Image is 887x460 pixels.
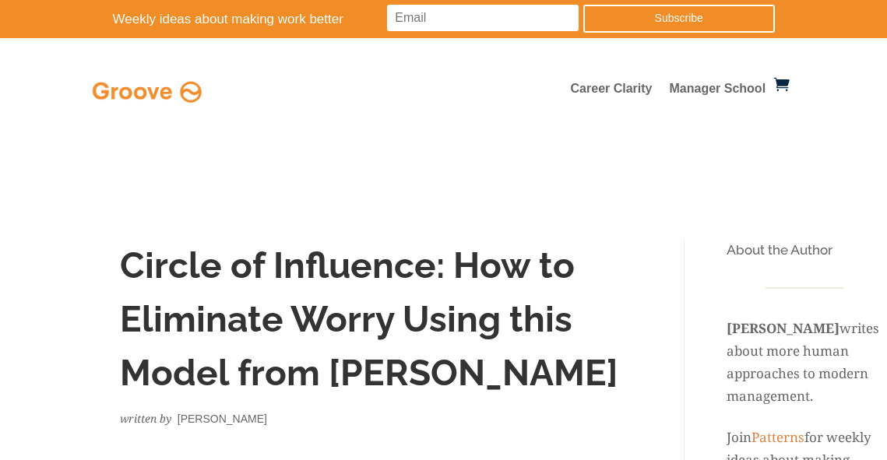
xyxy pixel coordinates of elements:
p: writes about more human approaches to modern management. [727,295,882,427]
em: written by [120,411,171,426]
a: Career Clarity [571,83,653,100]
img: Full Logo [89,77,206,107]
span: Join [727,428,751,446]
a: Manager School [670,83,766,100]
span: About the Author [727,242,832,258]
a: Subscribe [583,5,775,33]
input: Email [387,5,579,31]
span: Subscribe [655,12,703,24]
strong: [PERSON_NAME] [727,319,839,337]
span: [PERSON_NAME] [178,413,267,425]
a: Patterns [751,428,804,446]
p: Weekly ideas about making work better [113,8,436,32]
h1: Circle of Influence: How to Eliminate Worry Using this Model from [PERSON_NAME] [120,239,684,408]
